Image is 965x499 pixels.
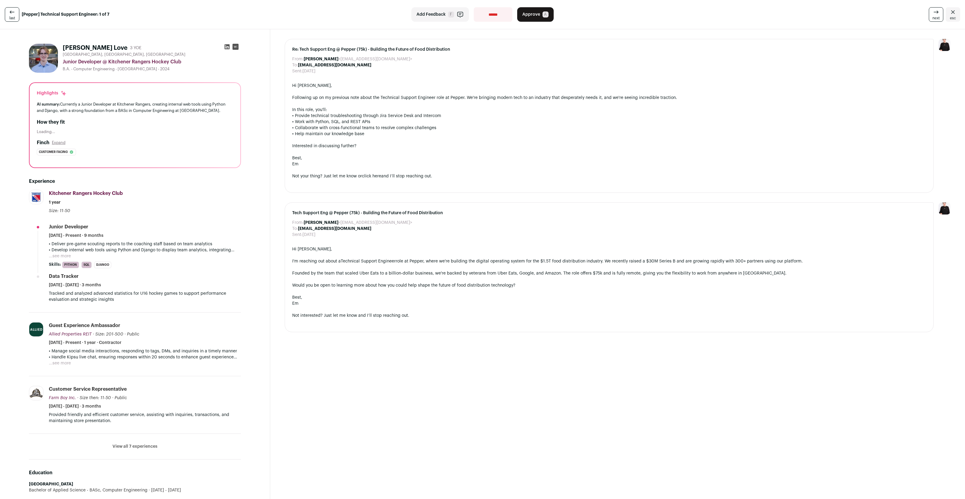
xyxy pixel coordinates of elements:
[304,221,338,225] b: [PERSON_NAME]
[292,83,926,89] div: Hi [PERSON_NAME],
[62,262,79,268] li: Python
[29,323,43,336] img: 16cbd609aeed7803580df14907693d6c07a2bc0b210e06bbb571d08f17b2194c.jpg
[304,220,412,226] dd: <[EMAIL_ADDRESS][DOMAIN_NAME]>
[938,202,951,215] img: 9240684-medium_jpg
[29,469,241,476] h2: Education
[946,7,960,22] a: Close
[49,348,241,354] p: • Manage social media interactions, responding to tags, DMs, and inquiries in a timely manner
[411,7,469,22] button: Add Feedback F
[147,487,181,493] span: [DATE] - [DATE]
[49,241,241,247] p: • Deliver pre-game scouting reports to the coaching staff based on team analytics
[115,396,127,400] span: Public
[49,412,241,424] p: Provided friendly and efficient customer service, assisting with inquiries, transactions, and mai...
[292,294,926,300] div: Best,
[49,322,120,329] div: Guest Experience Ambassador
[49,332,92,336] span: Allied Properties REIT
[292,125,926,131] div: • Collaborate with cross-functional teams to resolve complex challenges
[341,259,396,263] a: Technical Support Engineer
[292,119,926,125] div: • Work with Python, SQL, and REST APIs
[929,7,943,22] a: next
[29,190,43,204] img: 968fabbf13e9724807bf945c9728f6291c9d34b76105abd22a5bd6dde1d5bce4.jpg
[292,131,926,137] div: • Help maintain our knowledge base
[292,62,298,68] dt: To:
[49,247,241,253] p: • Develop internal web tools using Python and Django to display team analytics, integrating data ...
[112,395,113,401] span: ·
[292,232,302,238] dt: Sent:
[362,174,381,178] a: click here
[292,258,926,264] div: I'm reaching out about a role at Pepper, where we're building the digital operating system for th...
[81,262,92,268] li: SQL
[9,16,15,21] span: last
[29,178,241,185] h2: Experience
[302,68,315,74] dd: [DATE]
[49,209,70,213] span: Size: 11-50
[292,173,926,179] div: Not your thing? Just let me know or and I’ll stop reaching out.
[292,68,302,74] dt: Sent:
[52,140,65,145] button: Expand
[94,262,111,268] li: Django
[49,233,103,239] span: [DATE] - Present · 9 months
[292,210,926,216] span: Tech Support Eng @ Pepper (75k) - Building the Future of Food Distribution
[298,227,371,231] b: [EMAIL_ADDRESS][DOMAIN_NAME]
[950,16,956,21] span: esc
[63,52,185,57] span: [GEOGRAPHIC_DATA], [GEOGRAPHIC_DATA], [GEOGRAPHIC_DATA]
[304,57,338,61] b: [PERSON_NAME]
[49,340,122,346] span: [DATE] - Present · 1 year · Contractor
[22,11,109,17] strong: [Pepper] Technical Support Engineer: 1 of 7
[127,332,139,336] span: Public
[292,270,926,276] div: Founded by the team that scaled Uber Eats to a billion-dollar business, we're backed by veterans ...
[517,7,554,22] button: Approve A
[49,386,127,393] div: Customer Service Representative
[932,16,940,21] span: next
[49,199,61,205] span: 1 year
[37,90,67,96] div: Highlights
[49,262,61,268] span: Skills:
[292,107,926,113] div: In this role, you'll:
[292,246,926,252] div: Hi [PERSON_NAME],
[292,95,926,101] div: Following up on my previous note about the Technical Support Engineer role at Pepper. We're bring...
[49,273,79,280] div: Data Tracker
[292,56,304,62] dt: From:
[543,11,549,17] span: A
[49,291,241,303] p: Tracked and analyzed advanced statistics for U16 hockey games to support performance evaluation a...
[130,45,141,51] div: 3 YOE
[63,67,241,72] div: B.A. - Computer Engineering - [GEOGRAPHIC_DATA] - 2024
[29,487,241,493] div: Bachelor of Applied Science - BASc, Computer Engineering
[49,354,241,360] p: • Handle Kipsu live chat, ensuring responses within 20 seconds to enhance guest experience
[112,443,157,450] button: View all 7 experiences
[29,388,43,398] img: e7e059d1e4012e65f0f121fd0363112ed49c5d8d3ca0d56d0d7eb8d38c9d3b7d
[292,300,926,307] div: Em
[49,403,101,409] span: [DATE] - [DATE] · 3 months
[292,155,926,161] div: Best,
[37,129,233,134] div: Loading...
[292,313,926,319] div: Not interested? Just let me know and I’ll stop reaching out.
[37,119,233,126] h2: How they fit
[292,143,926,149] div: Interested in discussing further?
[938,39,951,51] img: 9240684-medium_jpg
[304,56,412,62] dd: <[EMAIL_ADDRESS][DOMAIN_NAME]>
[298,63,371,67] b: [EMAIL_ADDRESS][DOMAIN_NAME]
[77,396,111,400] span: · Size then: 11-50
[292,220,304,226] dt: From:
[5,7,19,22] a: last
[292,282,926,288] div: Would you be open to learning more about how you could help shape the future of food distribution...
[522,11,540,17] span: Approve
[37,101,233,114] div: Currently a Junior Developer at Kitchener Rangers, creating internal web tools using Python and D...
[292,113,926,119] div: • Provide technical troubleshooting through Jira Service Desk and Intercom
[292,226,298,232] dt: To:
[49,396,76,400] span: Farm Boy Inc.
[49,360,71,366] button: ...see more
[292,161,926,167] div: Em
[49,191,123,196] span: Kitchener Rangers Hockey Club
[125,331,126,337] span: ·
[39,149,68,155] span: Customer facing
[93,332,123,336] span: · Size: 201-500
[49,224,88,230] div: Junior Developer
[63,58,241,65] div: Junior Developer @ Kitchener Rangers Hockey Club
[49,282,101,288] span: [DATE] - [DATE] · 3 months
[292,46,926,52] span: Re: Tech Support Eng @ Pepper (75k) - Building the Future of Food Distribution
[63,44,128,52] h1: [PERSON_NAME] Love
[302,232,315,238] dd: [DATE]
[37,139,49,146] h2: Finch
[416,11,446,17] span: Add Feedback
